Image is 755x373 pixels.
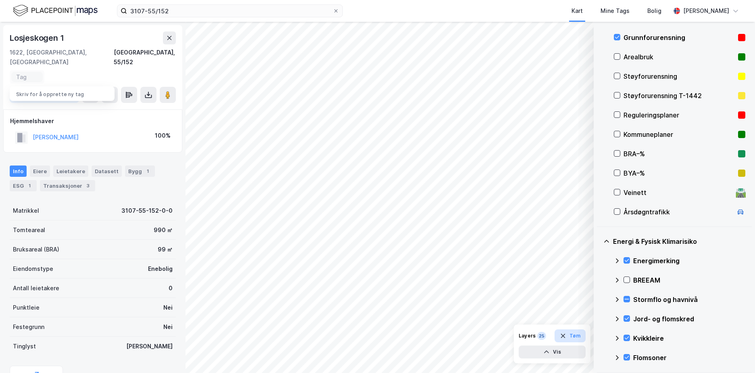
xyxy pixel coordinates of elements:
[624,71,735,81] div: Støyforurensning
[647,6,661,16] div: Bolig
[163,303,173,312] div: Nei
[519,333,536,339] div: Layers
[10,180,37,191] div: ESG
[613,237,745,246] div: Energi & Fysisk Klimarisiko
[148,264,173,274] div: Enebolig
[633,353,745,363] div: Flomsoner
[624,91,735,101] div: Støyforurensning T-1442
[13,283,59,293] div: Antall leietakere
[155,131,171,140] div: 100%
[84,182,92,190] div: 3
[13,322,44,332] div: Festegrunn
[601,6,630,16] div: Mine Tags
[13,225,45,235] div: Tomteareal
[624,33,735,42] div: Grunnforurensning
[571,6,583,16] div: Kart
[633,256,745,266] div: Energimerking
[10,48,114,67] div: 1622, [GEOGRAPHIC_DATA], [GEOGRAPHIC_DATA]
[624,168,735,178] div: BYA–%
[13,264,53,274] div: Eiendomstype
[633,333,745,343] div: Kvikkleire
[624,130,735,139] div: Kommuneplaner
[10,31,65,44] div: Losjeskogen 1
[633,314,745,324] div: Jord- og flomskred
[633,275,745,285] div: BREEAM
[10,86,115,98] div: Skriv for å opprette ny tag
[10,116,175,126] div: Hjemmelshaver
[624,110,735,120] div: Reguleringsplaner
[16,73,38,80] input: Tag
[121,206,173,216] div: 3107-55-152-0-0
[127,5,333,17] input: Søk på adresse, matrikkel, gårdeiere, leietakere eller personer
[92,166,122,177] div: Datasett
[144,167,152,175] div: 1
[537,332,546,340] div: 25
[624,188,732,197] div: Veinett
[735,187,746,198] div: 🛣️
[555,329,586,342] button: Tøm
[40,180,95,191] div: Transaksjoner
[158,245,173,254] div: 99 ㎡
[169,283,173,293] div: 0
[30,166,50,177] div: Eiere
[624,52,735,62] div: Arealbruk
[13,206,39,216] div: Matrikkel
[25,182,33,190] div: 1
[125,166,155,177] div: Bygg
[13,245,59,254] div: Bruksareal (BRA)
[126,342,173,351] div: [PERSON_NAME]
[683,6,729,16] div: [PERSON_NAME]
[114,48,176,67] div: [GEOGRAPHIC_DATA], 55/152
[624,207,732,217] div: Årsdøgntrafikk
[163,322,173,332] div: Nei
[715,334,755,373] iframe: Chat Widget
[53,166,88,177] div: Leietakere
[624,149,735,159] div: BRA–%
[13,342,36,351] div: Tinglyst
[13,303,40,312] div: Punktleie
[154,225,173,235] div: 990 ㎡
[519,346,586,358] button: Vis
[10,166,27,177] div: Info
[633,295,745,304] div: Stormflo og havnivå
[13,4,98,18] img: logo.f888ab2527a4732fd821a326f86c7f29.svg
